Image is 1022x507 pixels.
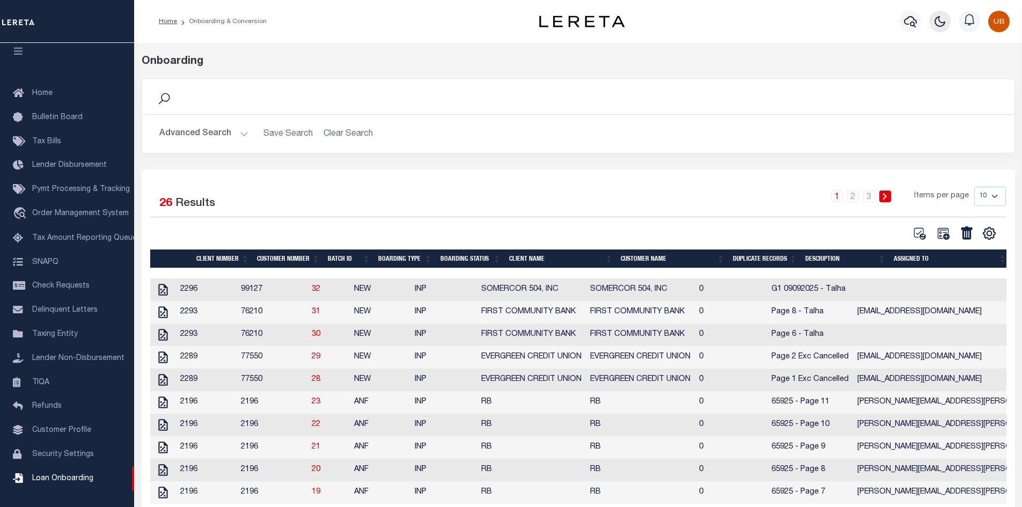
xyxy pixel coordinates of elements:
[539,16,625,27] img: logo-dark.svg
[586,346,695,369] td: EVERGREEN CREDIT UNION
[32,402,62,410] span: Refunds
[729,249,801,268] th: Duplicate Records: activate to sort column ascending
[237,481,307,504] td: 2196
[410,481,477,504] td: INP
[695,436,767,459] td: 0
[801,249,890,268] th: Description: activate to sort column ascending
[586,369,695,391] td: EVERGREEN CREDIT UNION
[350,278,410,301] td: NEW
[477,369,586,391] td: EVERGREEN CREDIT UNION
[695,414,767,436] td: 0
[350,414,410,436] td: ANF
[586,324,695,346] td: FIRST COMMUNITY BANK
[410,324,477,346] td: INP
[32,355,124,362] span: Lender Non-Disbursement
[253,249,323,268] th: Customer Number: activate to sort column ascending
[477,481,586,504] td: RB
[176,324,237,346] td: 2293
[237,278,307,301] td: 99127
[176,414,237,436] td: 2196
[410,346,477,369] td: INP
[695,391,767,414] td: 0
[237,459,307,481] td: 2196
[159,123,248,144] button: Advanced Search
[586,391,695,414] td: RB
[767,278,853,301] td: G1 09092025 - Talha
[237,324,307,346] td: 76210
[616,249,728,268] th: Customer Name: activate to sort column ascending
[410,436,477,459] td: INP
[350,324,410,346] td: NEW
[767,346,853,369] td: Page 2 Exc Cancelled
[312,421,320,428] a: 22
[889,249,1010,268] th: Assigned To: activate to sort column ascending
[410,278,477,301] td: INP
[159,198,172,209] span: 26
[237,369,307,391] td: 77550
[767,459,853,481] td: 65925 - Page 8
[374,249,436,268] th: Boarding Type: activate to sort column ascending
[32,234,137,242] span: Tax Amount Reporting Queue
[695,324,767,346] td: 0
[237,414,307,436] td: 2196
[32,378,49,386] span: TIQA
[350,346,410,369] td: NEW
[32,90,53,97] span: Home
[350,301,410,324] td: NEW
[312,330,320,338] a: 30
[32,138,61,145] span: Tax Bills
[350,459,410,481] td: ANF
[312,353,320,361] a: 29
[695,369,767,391] td: 0
[159,18,177,25] a: Home
[312,398,320,406] a: 23
[32,114,83,121] span: Bulletin Board
[695,346,767,369] td: 0
[350,436,410,459] td: ANF
[767,391,853,414] td: 65925 - Page 11
[586,278,695,301] td: SOMERCOR 504, INC
[988,11,1010,32] img: svg+xml;base64,PHN2ZyB4bWxucz0iaHR0cDovL3d3dy53My5vcmcvMjAwMC9zdmciIHBvaW50ZXItZXZlbnRzPSJub25lIi...
[767,301,853,324] td: Page 8 - Talha
[767,369,853,391] td: Page 1 Exc Cancelled
[586,436,695,459] td: RB
[176,436,237,459] td: 2196
[767,414,853,436] td: 65925 - Page 10
[32,210,129,217] span: Order Management System
[410,301,477,324] td: INP
[695,459,767,481] td: 0
[312,308,320,315] a: 31
[831,190,843,202] a: 1
[177,17,267,26] li: Onboarding & Conversion
[176,301,237,324] td: 2293
[350,369,410,391] td: NEW
[176,391,237,414] td: 2196
[847,190,859,202] a: 2
[350,481,410,504] td: ANF
[477,346,586,369] td: EVERGREEN CREDIT UNION
[477,436,586,459] td: RB
[477,414,586,436] td: RB
[32,475,93,482] span: Loan Onboarding
[176,481,237,504] td: 2196
[586,459,695,481] td: RB
[32,330,78,338] span: Taxing Entity
[176,459,237,481] td: 2196
[477,391,586,414] td: RB
[586,481,695,504] td: RB
[767,436,853,459] td: 65925 - Page 9
[237,436,307,459] td: 2196
[32,306,98,314] span: Delinquent Letters
[32,258,58,266] span: SNAPQ
[312,376,320,383] a: 28
[312,488,320,496] a: 19
[863,190,875,202] a: 3
[350,391,410,414] td: ANF
[410,459,477,481] td: INP
[914,190,969,202] span: Items per page
[586,414,695,436] td: RB
[477,278,586,301] td: SOMERCOR 504, INC
[477,459,586,481] td: RB
[32,161,107,169] span: Lender Disbursement
[237,346,307,369] td: 77550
